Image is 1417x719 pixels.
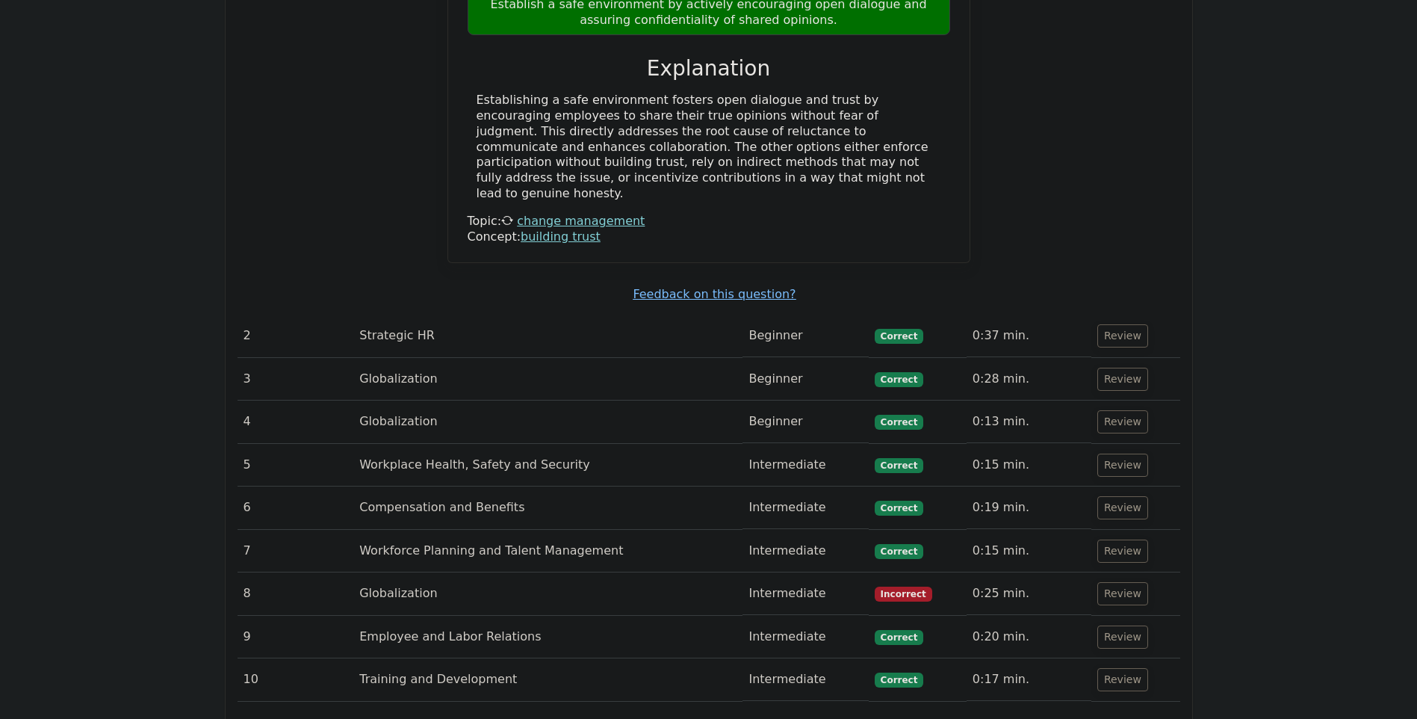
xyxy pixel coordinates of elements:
td: 0:13 min. [967,401,1091,443]
td: 3 [238,358,354,401]
td: 4 [238,401,354,443]
td: 7 [238,530,354,573]
button: Review [1097,582,1148,605]
button: Review [1097,668,1148,691]
td: Beginner [742,401,868,443]
td: 6 [238,487,354,529]
button: Review [1097,496,1148,519]
td: Intermediate [742,444,868,487]
td: Compensation and Benefits [353,487,742,529]
td: 8 [238,573,354,615]
td: Intermediate [742,530,868,573]
h3: Explanation [477,56,941,81]
td: 0:25 min. [967,573,1091,615]
div: Establishing a safe environment fosters open dialogue and trust by encouraging employees to share... [477,93,941,202]
td: 0:15 min. [967,530,1091,573]
td: Intermediate [742,616,868,658]
td: 9 [238,616,354,658]
span: Correct [875,458,923,473]
span: Correct [875,501,923,516]
td: Strategic HR [353,315,742,357]
td: Globalization [353,573,742,615]
button: Review [1097,410,1148,433]
td: Intermediate [742,487,868,529]
td: 0:19 min. [967,487,1091,529]
div: Concept: [468,229,950,245]
span: Correct [875,673,923,688]
td: Intermediate [742,658,868,701]
td: Intermediate [742,573,868,615]
td: Employee and Labor Relations [353,616,742,658]
button: Review [1097,540,1148,563]
td: 0:28 min. [967,358,1091,401]
td: 0:15 min. [967,444,1091,487]
td: Training and Development [353,658,742,701]
td: Workplace Health, Safety and Security [353,444,742,487]
span: Incorrect [875,587,932,602]
button: Review [1097,454,1148,477]
td: Globalization [353,401,742,443]
td: Beginner [742,315,868,357]
td: 0:17 min. [967,658,1091,701]
td: Beginner [742,358,868,401]
button: Review [1097,324,1148,348]
span: Correct [875,544,923,559]
span: Correct [875,415,923,430]
td: 0:37 min. [967,315,1091,357]
td: 0:20 min. [967,616,1091,658]
span: Correct [875,372,923,387]
a: change management [517,214,645,228]
button: Review [1097,626,1148,649]
a: building trust [521,229,601,244]
td: Workforce Planning and Talent Management [353,530,742,573]
td: Globalization [353,358,742,401]
span: Correct [875,630,923,645]
button: Review [1097,368,1148,391]
td: 10 [238,658,354,701]
a: Feedback on this question? [633,287,796,301]
td: 5 [238,444,354,487]
td: 2 [238,315,354,357]
span: Correct [875,329,923,344]
div: Topic: [468,214,950,229]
